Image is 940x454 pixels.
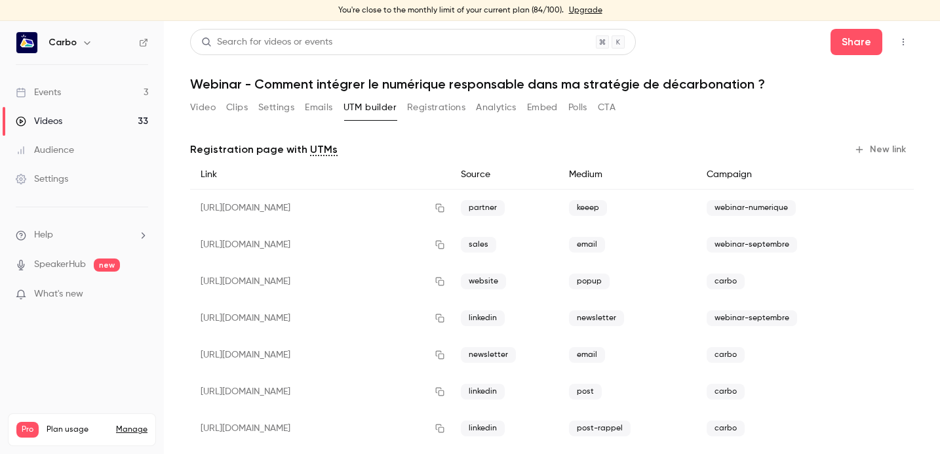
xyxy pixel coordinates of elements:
[569,347,605,363] span: email
[190,190,450,227] div: [URL][DOMAIN_NAME]
[16,144,74,157] div: Audience
[305,97,332,118] button: Emails
[707,384,745,400] span: carbo
[849,139,914,160] button: New link
[598,97,616,118] button: CTA
[461,310,505,326] span: linkedin
[569,421,631,436] span: post-rappel
[116,424,147,435] a: Manage
[407,97,465,118] button: Registrations
[569,200,607,216] span: keeep
[16,422,39,438] span: Pro
[34,258,86,272] a: SpeakerHub
[527,97,558,118] button: Embed
[461,274,506,289] span: website
[16,173,68,186] div: Settings
[707,310,797,326] span: webinar-septembre
[34,287,83,301] span: What's new
[569,384,602,400] span: post
[569,5,602,16] a: Upgrade
[190,76,914,92] h1: Webinar - Comment intégrer le numérique responsable dans ma stratégie de décarbonation ?
[190,337,450,373] div: [URL][DOMAIN_NAME]
[696,160,854,190] div: Campaign
[258,97,294,118] button: Settings
[831,29,882,55] button: Share
[190,373,450,410] div: [URL][DOMAIN_NAME]
[461,384,505,400] span: linkedin
[47,424,108,435] span: Plan usage
[569,237,605,253] span: email
[568,97,587,118] button: Polls
[16,32,37,53] img: Carbo
[461,200,505,216] span: partner
[201,35,332,49] div: Search for videos or events
[16,86,61,99] div: Events
[16,228,148,242] li: help-dropdown-opener
[707,274,745,289] span: carbo
[343,97,397,118] button: UTM builder
[558,160,696,190] div: Medium
[461,237,496,253] span: sales
[450,160,558,190] div: Source
[707,347,745,363] span: carbo
[569,274,610,289] span: popup
[49,36,77,49] h6: Carbo
[16,115,62,128] div: Videos
[190,160,450,190] div: Link
[132,289,148,300] iframe: Noticeable Trigger
[569,310,624,326] span: newsletter
[190,300,450,337] div: [URL][DOMAIN_NAME]
[461,421,505,436] span: linkedin
[190,142,338,157] p: Registration page with
[707,200,796,216] span: webinar-numerique
[94,258,120,272] span: new
[461,347,516,363] span: newsletter
[190,410,450,447] div: [URL][DOMAIN_NAME]
[190,226,450,263] div: [URL][DOMAIN_NAME]
[310,142,338,157] a: UTMs
[34,228,53,242] span: Help
[190,263,450,300] div: [URL][DOMAIN_NAME]
[707,421,745,436] span: carbo
[476,97,517,118] button: Analytics
[226,97,248,118] button: Clips
[707,237,797,253] span: webinar-septembre
[190,97,216,118] button: Video
[893,31,914,52] button: Top Bar Actions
